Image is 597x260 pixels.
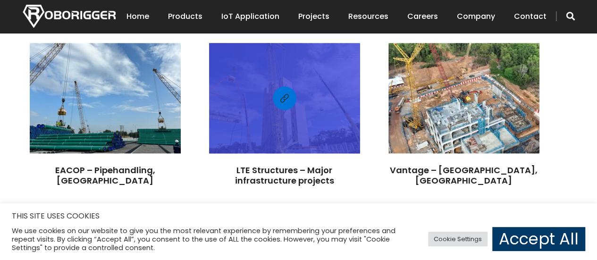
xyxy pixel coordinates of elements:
[492,227,585,251] a: Accept All
[235,164,334,186] a: LTE Structures – Major infrastructure projects
[514,2,547,31] a: Contact
[168,2,202,31] a: Products
[457,2,495,31] a: Company
[407,2,438,31] a: Careers
[126,2,149,31] a: Home
[12,226,413,252] div: We use cookies on our website to give you the most relevant experience by remembering your prefer...
[390,164,538,186] a: Vantage – [GEOGRAPHIC_DATA], [GEOGRAPHIC_DATA]
[298,2,329,31] a: Projects
[428,232,488,246] a: Cookie Settings
[23,5,116,28] img: Nortech
[221,2,279,31] a: IoT Application
[12,210,585,222] h5: THIS SITE USES COOKIES
[55,164,155,186] a: EACOP – Pipehandling, [GEOGRAPHIC_DATA]
[348,2,388,31] a: Resources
